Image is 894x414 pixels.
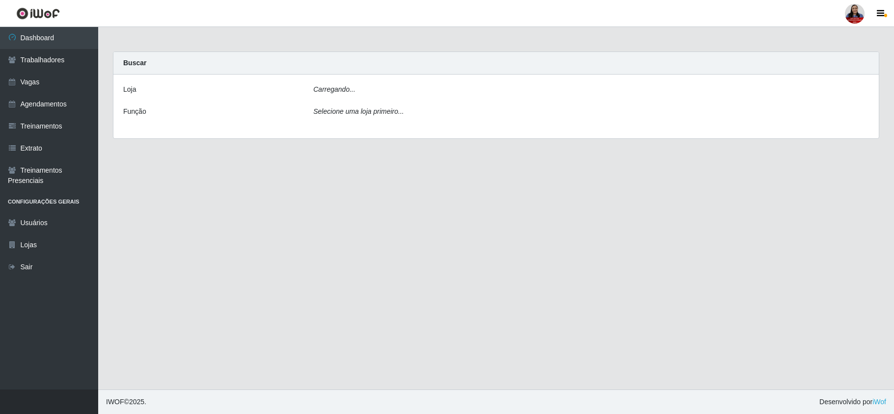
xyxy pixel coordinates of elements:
[106,398,124,406] span: IWOF
[313,85,355,93] i: Carregando...
[123,106,146,117] label: Função
[819,397,886,407] span: Desenvolvido por
[106,397,146,407] span: © 2025 .
[123,84,136,95] label: Loja
[313,107,404,115] i: Selecione uma loja primeiro...
[16,7,60,20] img: CoreUI Logo
[123,59,146,67] strong: Buscar
[872,398,886,406] a: iWof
